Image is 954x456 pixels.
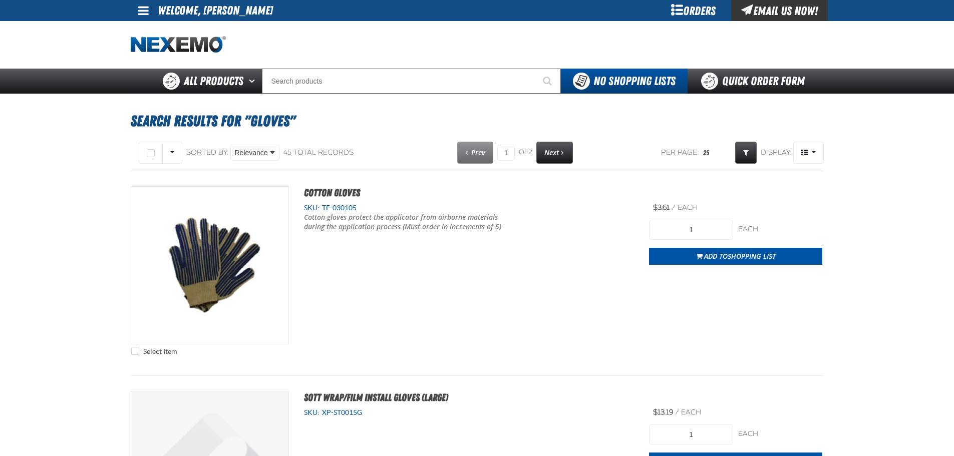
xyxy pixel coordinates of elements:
[528,148,532,156] span: 2
[186,148,229,157] span: Sorted By:
[761,148,792,157] span: Display:
[681,408,701,416] span: each
[675,408,679,416] span: /
[131,347,139,355] input: Select Item
[794,142,823,163] span: Product Grid Views Toolbar
[536,142,573,164] a: Next page
[735,142,757,164] a: Expand or Collapse Grid Filters
[184,72,243,90] span: All Products
[283,148,354,158] div: 45 total records
[131,36,226,54] a: Home
[593,74,676,88] span: No Shopping Lists
[162,142,182,164] button: Rows selection options
[304,391,448,403] a: SOTT Wrap/Film Install Gloves (Large)
[793,142,824,164] button: Product Grid Views Toolbar
[738,429,822,439] div: each
[649,424,733,444] input: Product Quantity
[235,148,268,158] span: Relevance
[738,225,822,234] div: each
[704,251,776,261] span: Add to
[544,148,559,157] span: Next
[304,187,360,199] a: Cotton Gloves
[131,187,288,344] : View Details of the Cotton Gloves
[653,408,673,416] span: $13.19
[304,408,634,417] div: SKU:
[728,251,776,261] span: Shopping List
[304,213,502,232] p: Cotton gloves protect the applicator from airborne materials during the application process (Must...
[561,69,688,94] button: You do not have available Shopping Lists. Open to Create a New List
[245,69,262,94] button: Open All Products pages
[304,203,634,213] div: SKU:
[649,248,822,265] button: Add toShopping List
[678,203,698,212] span: each
[131,347,177,356] label: Select Item
[519,148,532,157] span: of
[131,108,824,135] h1: Search Results for "GLOVES"
[320,408,362,416] span: XP-ST0015G
[649,220,733,240] input: Product Quantity
[661,148,699,158] span: Per page:
[131,187,288,344] img: Cotton Gloves
[536,69,561,94] button: Start Searching
[672,203,676,212] span: /
[262,69,561,94] input: Search
[653,203,670,212] span: $3.61
[497,145,515,161] input: Current page number
[688,69,823,94] a: Quick Order Form
[320,204,357,212] span: TF-030105
[131,36,226,54] img: Nexemo logo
